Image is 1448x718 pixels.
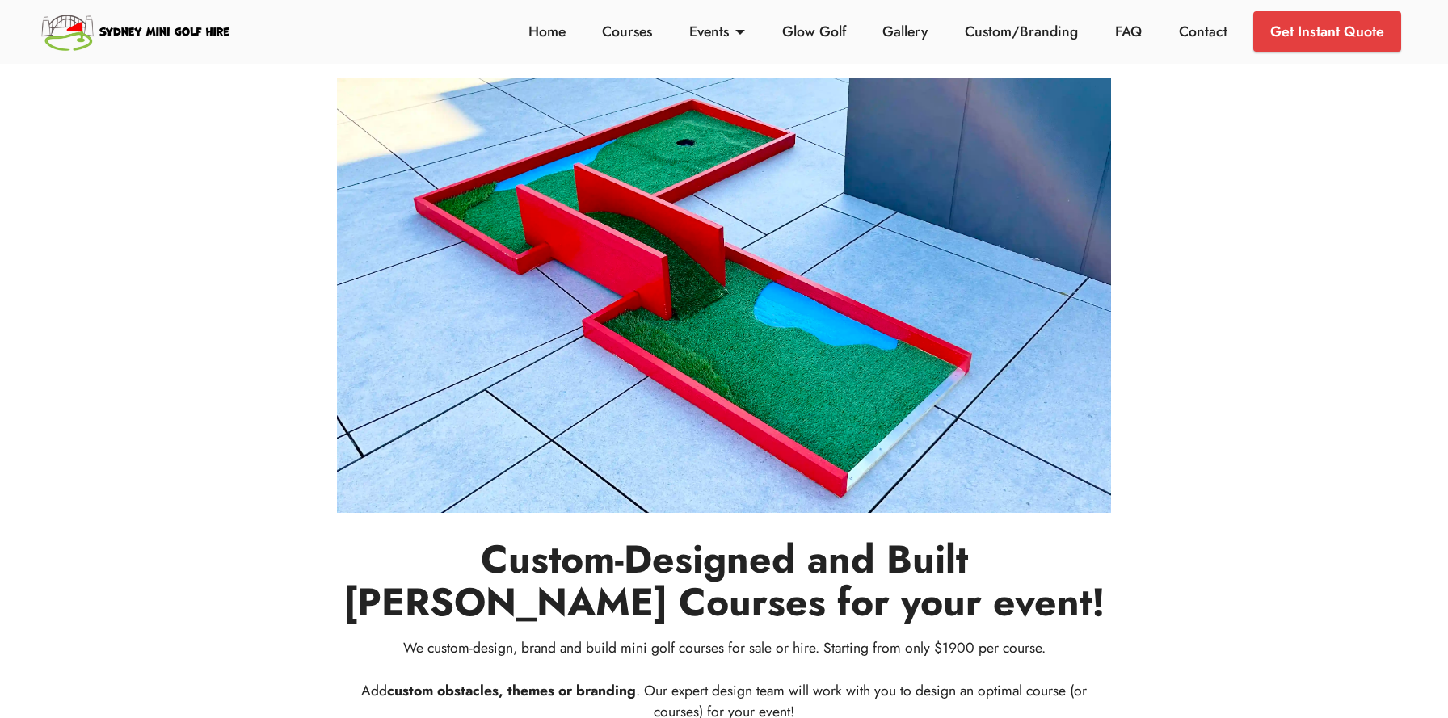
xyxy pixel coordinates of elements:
a: Gallery [878,21,932,42]
img: Custom Themed Mini Golf Courses building Australia [337,78,1111,513]
a: Events [685,21,750,42]
a: Courses [598,21,657,42]
a: FAQ [1111,21,1147,42]
img: Sydney Mini Golf Hire [39,8,234,55]
a: Glow Golf [777,21,850,42]
strong: custom obstacles, themes or branding [387,680,636,701]
a: Get Instant Quote [1253,11,1401,52]
a: Custom/Branding [961,21,1083,42]
a: Contact [1174,21,1231,42]
strong: Custom-Designed and Built [PERSON_NAME] Courses for your event! [343,531,1105,630]
a: Home [524,21,570,42]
